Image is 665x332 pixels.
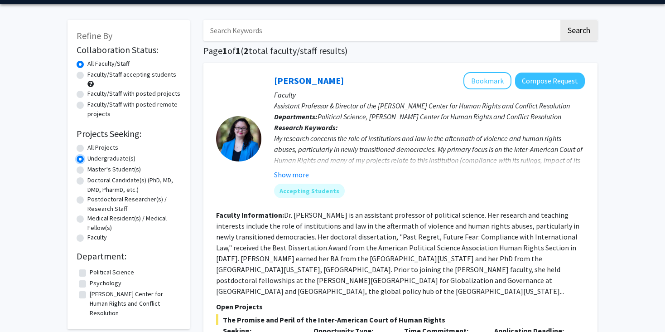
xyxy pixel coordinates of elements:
[87,233,107,242] label: Faculty
[216,301,585,312] p: Open Projects
[77,251,181,262] h2: Department:
[274,123,338,132] b: Research Keywords:
[7,291,39,325] iframe: Chat
[87,143,118,152] label: All Projects
[216,210,284,220] b: Faculty Information:
[87,70,176,79] label: Faculty/Staff accepting students
[318,112,561,121] span: Political Science, [PERSON_NAME] Center for Human Rights and Conflict Resolution
[274,133,585,187] div: My research concerns the role of institutions and law in the aftermath of violence and human righ...
[274,169,309,180] button: Show more
[87,195,181,214] label: Postdoctoral Researcher(s) / Research Staff
[87,59,130,68] label: All Faculty/Staff
[77,30,112,41] span: Refine By
[203,45,598,56] h1: Page of ( total faculty/staff results)
[244,45,249,56] span: 2
[274,112,318,121] b: Departments:
[77,44,181,55] h2: Collaboration Status:
[236,45,241,56] span: 1
[203,20,559,41] input: Search Keywords
[77,128,181,139] h2: Projects Seeking:
[560,20,598,41] button: Search
[274,100,585,111] p: Assistant Professor & Director of the [PERSON_NAME] Center for Human Rights and Conflict Resolution
[87,214,181,233] label: Medical Resident(s) / Medical Fellow(s)
[515,73,585,89] button: Compose Request to Francesca Parente
[216,314,585,325] span: The Promise and Peril of the Inter-American Court of Human Rights
[90,268,134,277] label: Political Science
[87,100,181,119] label: Faculty/Staff with posted remote projects
[87,154,135,163] label: Undergraduate(s)
[274,184,345,198] mat-chip: Accepting Students
[274,89,585,100] p: Faculty
[274,75,344,86] a: [PERSON_NAME]
[90,278,121,288] label: Psychology
[87,176,181,195] label: Doctoral Candidate(s) (PhD, MD, DMD, PharmD, etc.)
[463,72,511,89] button: Add Francesca Parente to Bookmarks
[216,210,579,296] fg-read-more: Dr. [PERSON_NAME] is an assistant professor of political science. Her research and teaching inter...
[222,45,227,56] span: 1
[90,289,178,318] label: [PERSON_NAME] Center for Human Rights and Conflict Resolution
[87,89,180,98] label: Faculty/Staff with posted projects
[87,165,141,174] label: Master's Student(s)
